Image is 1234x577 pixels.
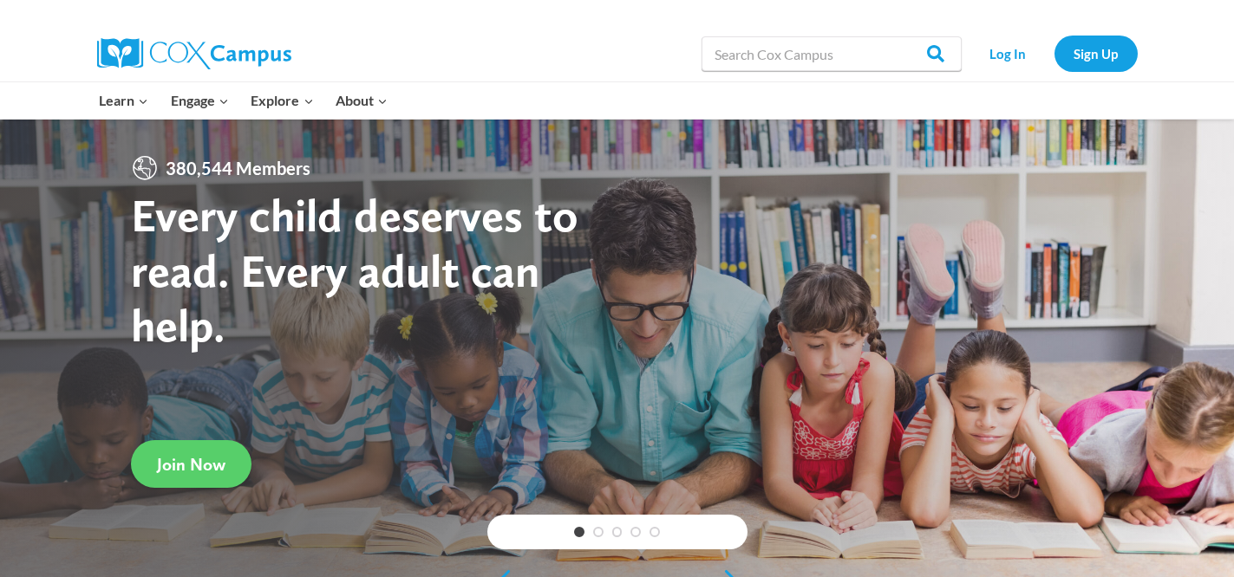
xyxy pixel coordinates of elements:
a: 5 [650,527,660,537]
input: Search Cox Campus [702,36,962,71]
a: 2 [593,527,604,537]
nav: Secondary Navigation [970,36,1138,71]
span: Engage [171,89,229,112]
nav: Primary Navigation [88,82,399,119]
a: 4 [630,527,641,537]
a: Sign Up [1054,36,1138,71]
span: About [336,89,388,112]
img: Cox Campus [97,38,291,69]
span: Learn [99,89,148,112]
span: Explore [251,89,313,112]
a: Join Now [131,440,251,488]
span: Join Now [157,454,225,475]
a: 1 [574,527,584,537]
span: 380,544 Members [159,154,317,182]
a: Log In [970,36,1046,71]
strong: Every child deserves to read. Every adult can help. [131,187,578,353]
a: 3 [612,527,623,537]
